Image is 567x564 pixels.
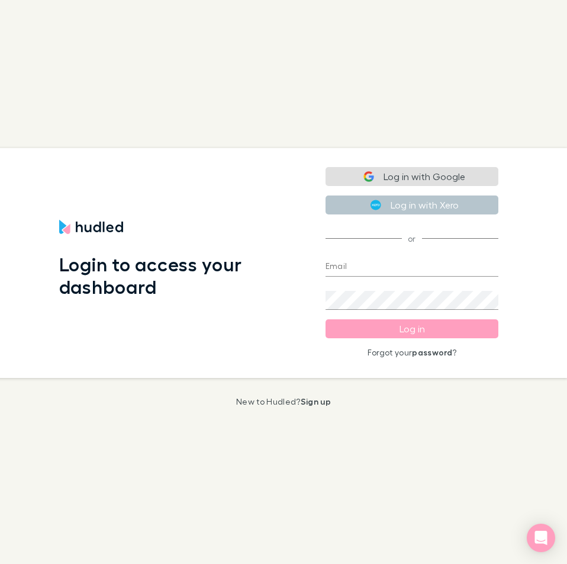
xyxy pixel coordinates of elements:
[301,396,331,406] a: Sign up
[412,347,452,357] a: password
[326,319,499,338] button: Log in
[59,253,307,299] h1: Login to access your dashboard
[527,524,555,552] div: Open Intercom Messenger
[363,171,374,182] img: Google logo
[326,196,499,214] button: Log in with Xero
[326,238,499,239] span: or
[326,348,499,357] p: Forgot your ?
[59,220,123,234] img: Hudled's Logo
[236,397,331,406] p: New to Hudled?
[371,200,381,210] img: Xero's logo
[326,167,499,186] button: Log in with Google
